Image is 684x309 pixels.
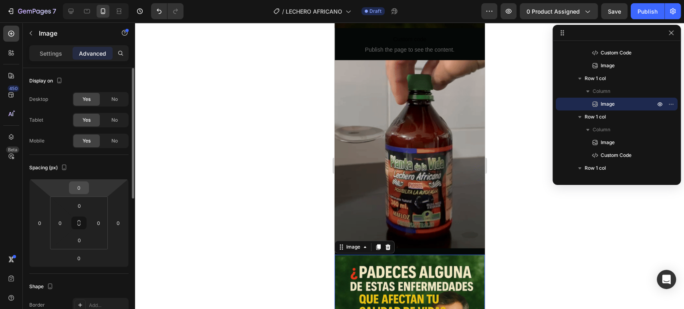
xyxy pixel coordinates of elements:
p: Image [39,28,107,38]
span: Column [593,87,610,95]
div: Beta [6,146,19,153]
p: 7 [52,6,56,16]
div: 450 [8,85,19,92]
span: Image [601,138,615,146]
span: Yes [83,116,91,124]
div: Open Intercom Messenger [657,270,676,289]
input: 0px [93,217,105,229]
span: Row 1 col [585,74,606,82]
input: 0 [71,182,87,194]
span: No [111,137,118,144]
div: Undo/Redo [151,3,184,19]
input: 0 [71,252,87,264]
input: 0px [71,200,87,212]
span: Image [601,62,615,70]
input: 0px [54,217,66,229]
div: Add... [89,302,127,309]
span: Save [608,8,621,15]
div: Spacing (px) [29,163,69,173]
span: Yes [83,96,91,103]
div: Display on [29,76,64,86]
span: Custom Code [601,151,632,159]
div: Publish [638,7,658,16]
span: Image [601,100,615,108]
iframe: Design area [335,22,485,309]
span: Yes [83,137,91,144]
span: No [111,96,118,103]
span: No [111,116,118,124]
button: 7 [3,3,60,19]
button: Publish [631,3,664,19]
div: Tablet [29,116,43,124]
input: 0px [71,234,87,246]
span: Row 1 col [585,164,606,172]
div: Mobile [29,137,44,144]
span: / [282,7,284,16]
button: Save [601,3,628,19]
input: 0 [112,217,124,229]
span: LECHERO AFRICANO [286,7,342,16]
p: Settings [40,49,62,58]
span: Column [593,126,610,134]
span: Draft [369,8,381,15]
p: Advanced [79,49,106,58]
input: 0 [34,217,46,229]
span: Custom Code [601,49,632,57]
div: Desktop [29,96,48,103]
span: Row 1 col [585,113,606,121]
span: 0 product assigned [527,7,580,16]
button: 0 product assigned [520,3,598,19]
div: Border [29,301,45,309]
div: Shape [29,281,55,292]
